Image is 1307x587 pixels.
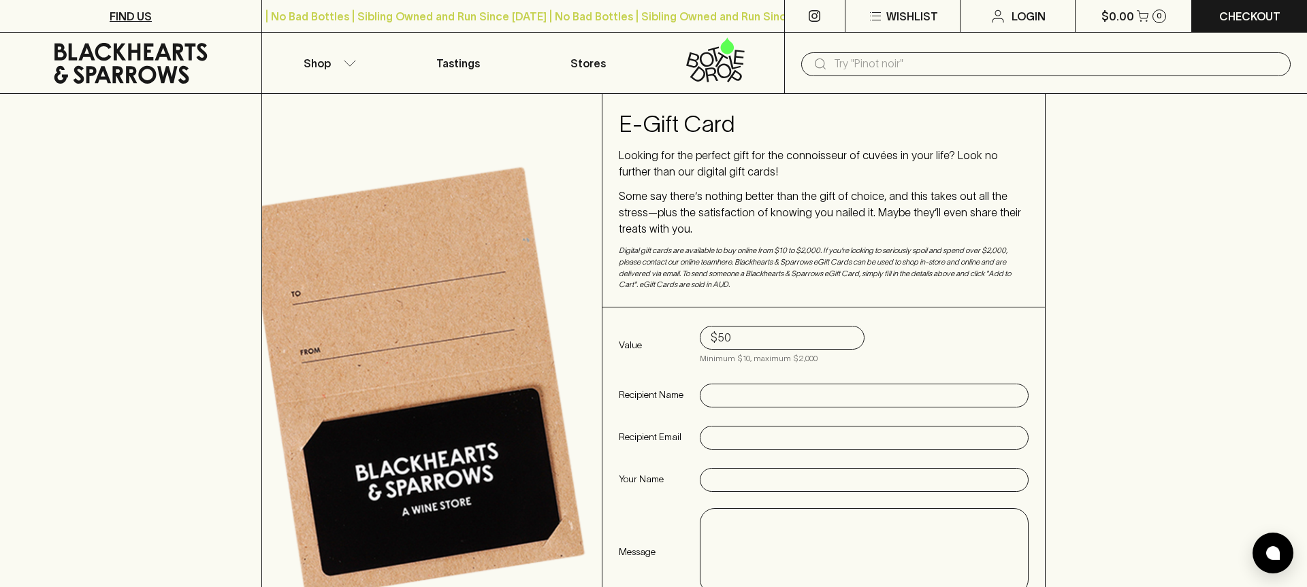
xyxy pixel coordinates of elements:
p: Minimum $10, maximum $2,000 [700,352,865,365]
p: 0 [1157,12,1162,20]
p: Looking for the perfect gift for the connoisseur of cuvées in your life? Look no further than our... [619,147,1029,180]
img: bubble-icon [1266,546,1280,560]
p: $0.00 [1101,8,1134,24]
p: Value [619,338,683,352]
p: Login [1012,8,1046,24]
p: Tastings [436,55,480,71]
input: Try "Pinot noir" [834,53,1280,75]
p: Recipient Email [619,430,683,443]
button: Shop [262,33,393,93]
a: here [717,258,732,266]
a: Tastings [393,33,523,93]
p: Message [619,545,683,558]
p: Your Name [619,472,683,486]
p: FIND US [110,8,152,24]
p: Stores [570,55,606,71]
p: Some say there‘s nothing better than the gift of choice, and this takes out all the stress—plus t... [619,188,1029,237]
a: Stores [523,33,654,93]
p: Wishlist [886,8,938,24]
p: Shop [304,55,331,71]
p: Checkout [1219,8,1280,24]
p: Digital gift cards are available to buy online from $10 to $2,000. If you‘re looking to seriously... [619,245,1029,290]
p: Recipient Name [619,388,683,401]
h4: E-Gift Card [619,110,1029,139]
